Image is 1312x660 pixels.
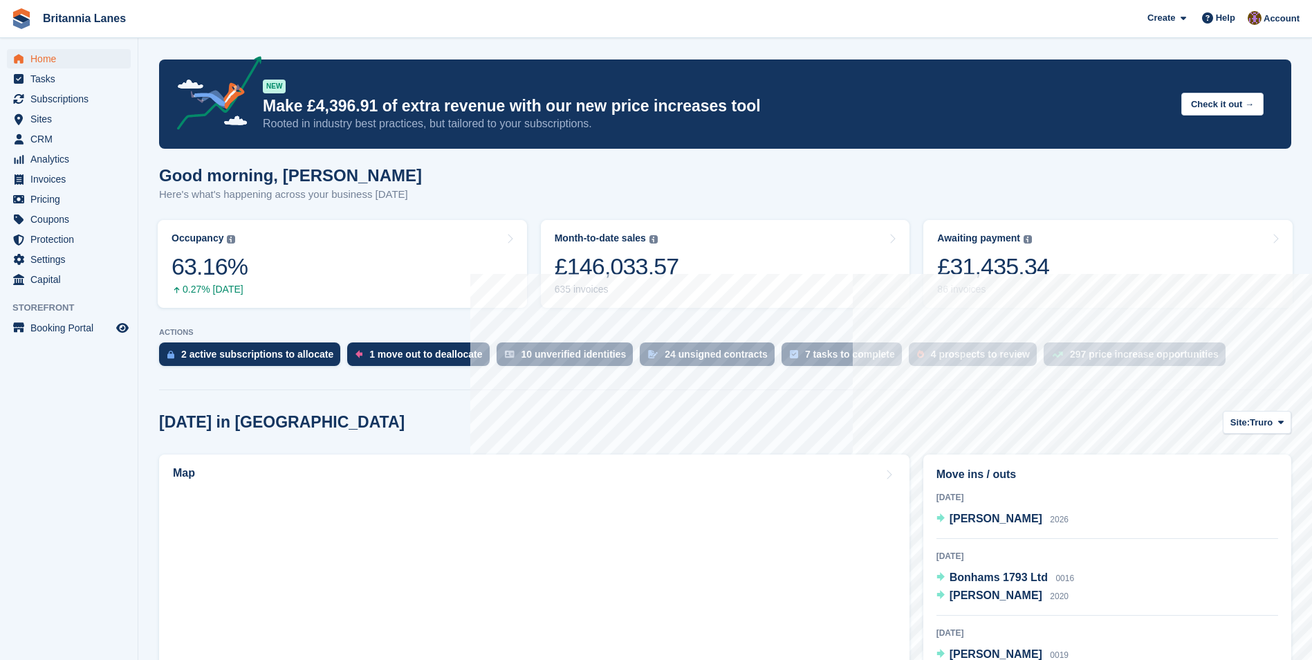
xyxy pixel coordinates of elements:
a: [PERSON_NAME] 2026 [936,511,1069,529]
span: Subscriptions [30,89,113,109]
span: [PERSON_NAME] [950,589,1042,601]
span: Protection [30,230,113,249]
a: Occupancy 63.16% 0.27% [DATE] [158,220,527,308]
a: menu [7,169,131,189]
span: CRM [30,129,113,149]
img: active_subscription_to_allocate_icon-d502201f5373d7db506a760aba3b589e785aa758c864c3986d89f69b8ff3... [167,350,174,359]
a: Preview store [114,320,131,336]
a: menu [7,69,131,89]
div: Awaiting payment [937,232,1020,244]
span: Create [1147,11,1175,25]
h2: Map [173,467,195,479]
span: Capital [30,270,113,289]
a: 2 active subscriptions to allocate [159,342,347,373]
div: Month-to-date sales [555,232,646,244]
span: 0016 [1055,574,1074,583]
div: NEW [263,80,286,93]
a: menu [7,250,131,269]
span: Invoices [30,169,113,189]
div: 1 move out to deallocate [369,349,482,360]
button: Check it out → [1181,93,1264,116]
img: stora-icon-8386f47178a22dfd0bd8f6a31ec36ba5ce8667c1dd55bd0f319d3a0aa187defe.svg [11,8,32,29]
span: Booking Portal [30,318,113,338]
span: Home [30,49,113,68]
span: Sites [30,109,113,129]
a: menu [7,109,131,129]
span: Bonhams 1793 Ltd [950,571,1048,583]
span: 0019 [1050,650,1069,660]
h2: [DATE] in [GEOGRAPHIC_DATA] [159,413,405,432]
span: Coupons [30,210,113,229]
p: Here's what's happening across your business [DATE] [159,187,422,203]
span: Settings [30,250,113,269]
span: Analytics [30,149,113,169]
a: Britannia Lanes [37,7,131,30]
div: 0.27% [DATE] [172,284,248,295]
p: ACTIONS [159,328,1291,337]
h1: Good morning, [PERSON_NAME] [159,166,422,185]
div: Occupancy [172,232,223,244]
a: menu [7,270,131,289]
p: Make £4,396.91 of extra revenue with our new price increases tool [263,96,1170,116]
a: menu [7,149,131,169]
span: [PERSON_NAME] [950,648,1042,660]
div: [DATE] [936,491,1278,504]
h2: Move ins / outs [936,466,1278,483]
span: Truro [1250,416,1273,430]
a: menu [7,318,131,338]
span: [PERSON_NAME] [950,513,1042,524]
a: menu [7,89,131,109]
a: [PERSON_NAME] 2020 [936,587,1069,605]
img: icon-info-grey-7440780725fd019a000dd9b08b2336e03edf1995a4989e88bcd33f0948082b44.svg [649,235,658,244]
span: Storefront [12,301,138,315]
div: [DATE] [936,550,1278,562]
p: Rooted in industry best practices, but tailored to your subscriptions. [263,116,1170,131]
a: 1 move out to deallocate [347,342,496,373]
a: menu [7,230,131,249]
span: Site: [1230,416,1250,430]
a: Bonhams 1793 Ltd 0016 [936,569,1074,587]
span: 2020 [1050,592,1069,601]
img: icon-info-grey-7440780725fd019a000dd9b08b2336e03edf1995a4989e88bcd33f0948082b44.svg [1024,235,1032,244]
div: 2 active subscriptions to allocate [181,349,333,360]
div: £31,435.34 [937,253,1049,281]
img: price-adjustments-announcement-icon-8257ccfd72463d97f412b2fc003d46551f7dbcb40ab6d574587a9cd5c0d94... [165,56,262,135]
a: menu [7,190,131,209]
img: move_outs_to_deallocate_icon-f764333ba52eb49d3ac5e1228854f67142a1ed5810a6f6cc68b1a99e826820c5.svg [355,350,362,358]
img: Andy Collier [1248,11,1262,25]
button: Site: Truro [1223,411,1291,434]
div: 63.16% [172,253,248,281]
span: Account [1264,12,1300,26]
span: Help [1216,11,1235,25]
img: icon-info-grey-7440780725fd019a000dd9b08b2336e03edf1995a4989e88bcd33f0948082b44.svg [227,235,235,244]
a: Month-to-date sales £146,033.57 635 invoices [541,220,910,308]
a: menu [7,210,131,229]
span: 2026 [1050,515,1069,524]
a: Awaiting payment £31,435.34 86 invoices [923,220,1293,308]
div: [DATE] [936,627,1278,639]
span: Tasks [30,69,113,89]
a: menu [7,129,131,149]
div: £146,033.57 [555,253,679,281]
span: Pricing [30,190,113,209]
a: menu [7,49,131,68]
